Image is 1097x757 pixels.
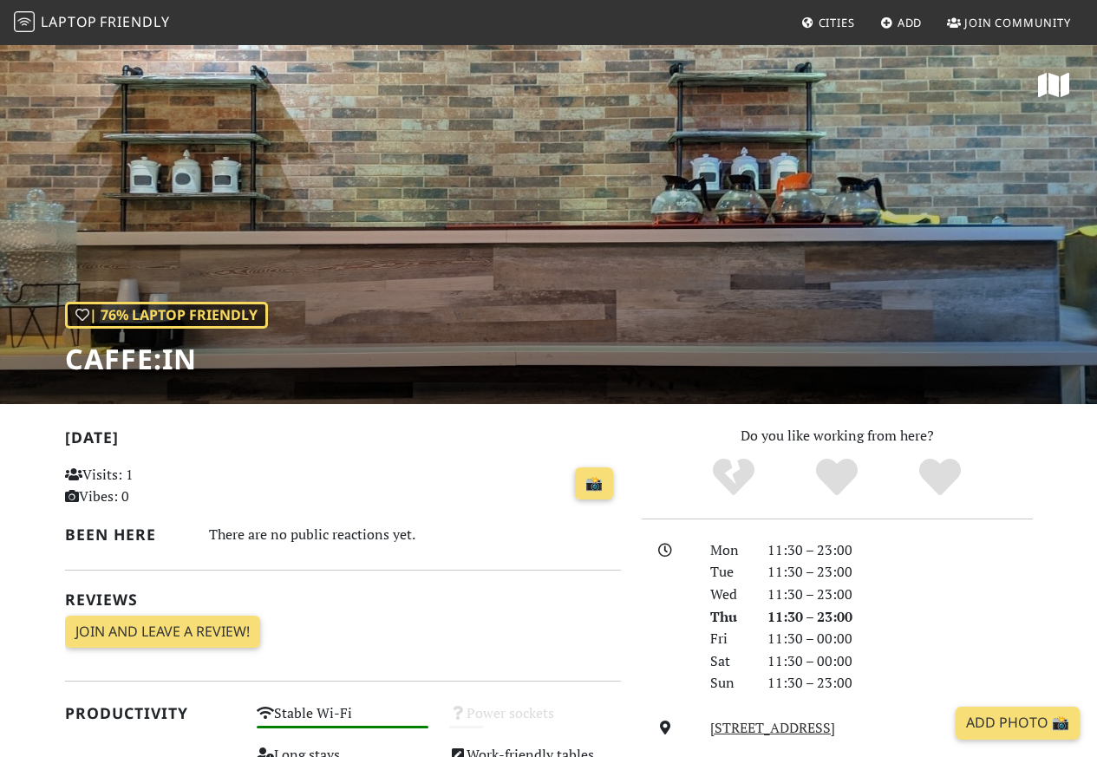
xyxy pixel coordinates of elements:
div: Wed [700,584,757,606]
span: Friendly [100,12,169,31]
div: Stable Wi-Fi [246,701,439,742]
div: 11:30 – 23:00 [757,606,1043,629]
h2: Productivity [65,704,237,722]
div: Sun [700,672,757,695]
a: [STREET_ADDRESS] [710,718,835,737]
div: Tue [700,561,757,584]
div: No [682,456,786,499]
a: Cities [794,7,862,38]
div: | 76% Laptop Friendly [65,302,268,330]
div: 11:30 – 23:00 [757,584,1043,606]
span: Laptop [41,12,97,31]
h2: Been here [65,525,188,544]
span: Add [898,15,923,30]
p: Visits: 1 Vibes: 0 [65,464,237,508]
span: Cities [819,15,855,30]
a: Add [873,7,930,38]
div: Yes [786,456,889,499]
a: Add Photo 📸 [956,707,1080,740]
a: 📸 [575,467,613,500]
span: Join Community [964,15,1071,30]
div: Power sockets [439,701,631,742]
div: 11:30 – 23:00 [757,672,1043,695]
div: Mon [700,539,757,562]
img: LaptopFriendly [14,11,35,32]
div: Definitely! [888,456,991,499]
div: Sat [700,650,757,673]
div: 11:30 – 23:00 [757,561,1043,584]
div: There are no public reactions yet. [209,522,621,547]
div: Thu [700,606,757,629]
div: 11:30 – 23:00 [757,539,1043,562]
h2: Reviews [65,591,621,609]
p: Do you like working from here? [642,425,1033,447]
a: Join and leave a review! [65,616,260,649]
a: Join Community [940,7,1078,38]
div: 11:30 – 00:00 [757,628,1043,650]
h2: [DATE] [65,428,621,454]
div: 11:30 – 00:00 [757,650,1043,673]
h1: CAFFE:iN [65,343,268,375]
a: LaptopFriendly LaptopFriendly [14,8,170,38]
div: Fri [700,628,757,650]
